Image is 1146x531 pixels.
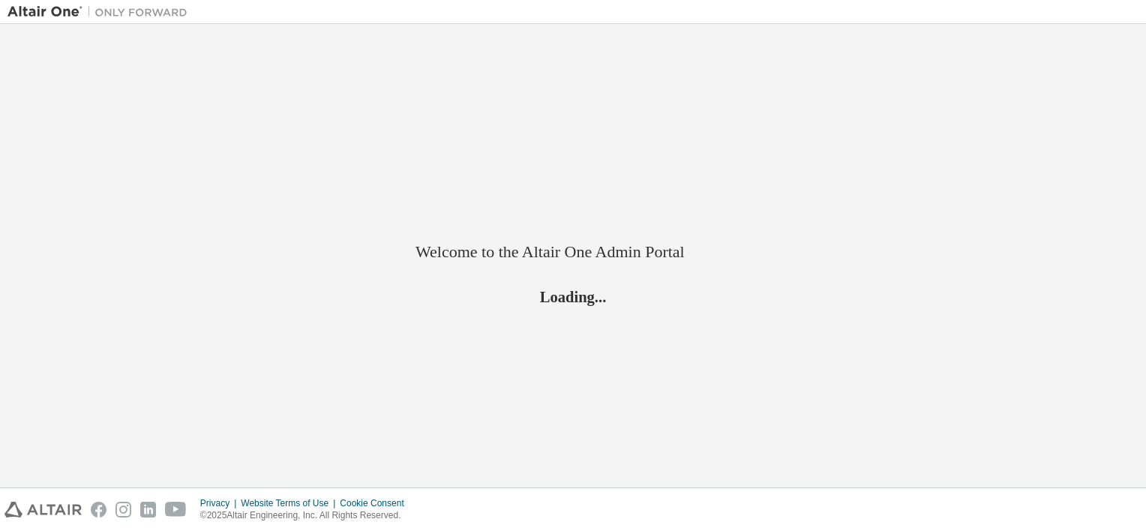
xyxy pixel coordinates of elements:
div: Privacy [200,497,241,509]
div: Cookie Consent [340,497,412,509]
div: Website Terms of Use [241,497,340,509]
h2: Loading... [415,287,730,307]
p: © 2025 Altair Engineering, Inc. All Rights Reserved. [200,509,413,522]
img: instagram.svg [115,502,131,517]
img: altair_logo.svg [4,502,82,517]
h2: Welcome to the Altair One Admin Portal [415,241,730,262]
img: youtube.svg [165,502,187,517]
img: Altair One [7,4,195,19]
img: linkedin.svg [140,502,156,517]
img: facebook.svg [91,502,106,517]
